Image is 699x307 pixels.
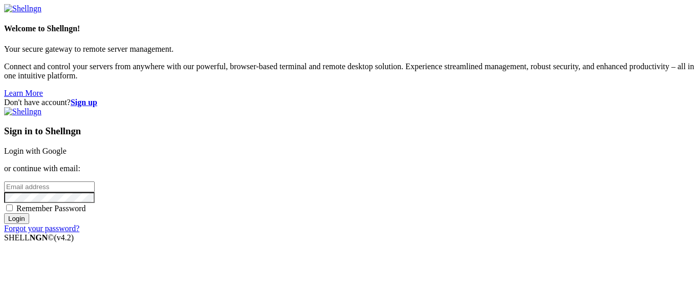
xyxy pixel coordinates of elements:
b: NGN [30,233,48,242]
a: Sign up [71,98,97,107]
a: Forgot your password? [4,224,79,233]
span: Remember Password [16,204,86,213]
input: Remember Password [6,204,13,211]
img: Shellngn [4,4,41,13]
div: Don't have account? [4,98,695,107]
p: Connect and control your servers from anywhere with our powerful, browser-based terminal and remo... [4,62,695,80]
p: Your secure gateway to remote server management. [4,45,695,54]
p: or continue with email: [4,164,695,173]
span: SHELL © [4,233,74,242]
input: Email address [4,181,95,192]
input: Login [4,213,29,224]
a: Login with Google [4,147,67,155]
span: 4.2.0 [54,233,74,242]
img: Shellngn [4,107,41,116]
a: Learn More [4,89,43,97]
h4: Welcome to Shellngn! [4,24,695,33]
h3: Sign in to Shellngn [4,126,695,137]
